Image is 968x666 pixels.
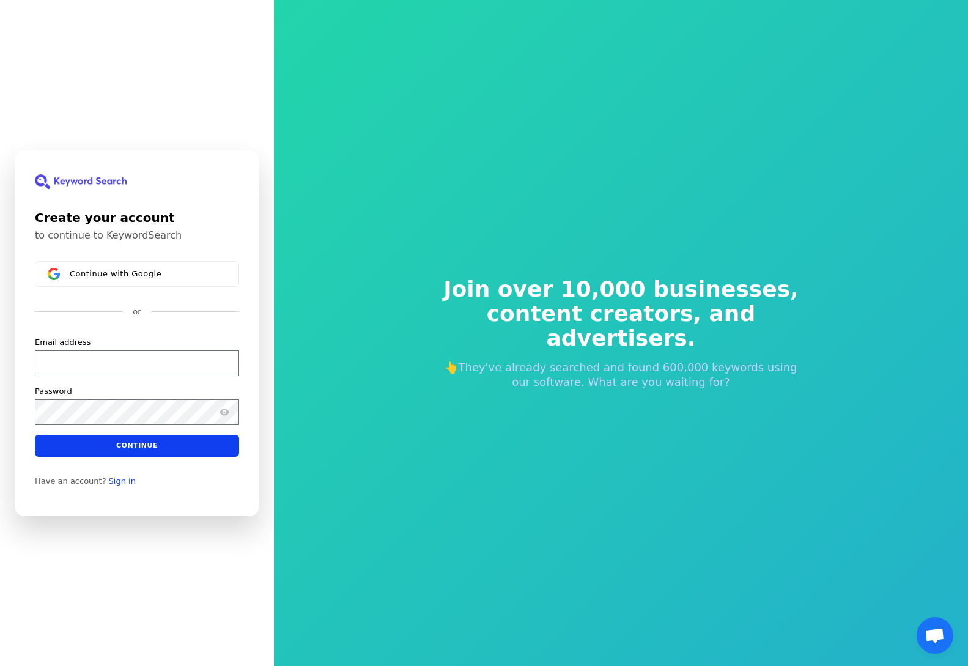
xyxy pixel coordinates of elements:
button: Continue [35,434,239,456]
p: to continue to KeywordSearch [35,229,239,242]
label: Email address [35,336,91,347]
p: 👆They've already searched and found 600,000 keywords using our software. What are you waiting for? [435,360,807,390]
img: Sign in with Google [48,268,60,280]
label: Password [35,385,72,396]
span: content creators, and advertisers. [435,302,807,350]
span: Join over 10,000 businesses, [435,277,807,302]
a: Sign in [109,476,136,486]
button: Sign in with GoogleContinue with Google [35,261,239,287]
span: Have an account? [35,476,106,486]
img: KeywordSearch [35,174,127,189]
button: Show password [217,404,232,419]
p: or [133,306,141,317]
span: Continue with Google [70,268,161,278]
h1: Create your account [35,209,239,227]
div: Otwarty czat [917,617,953,654]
